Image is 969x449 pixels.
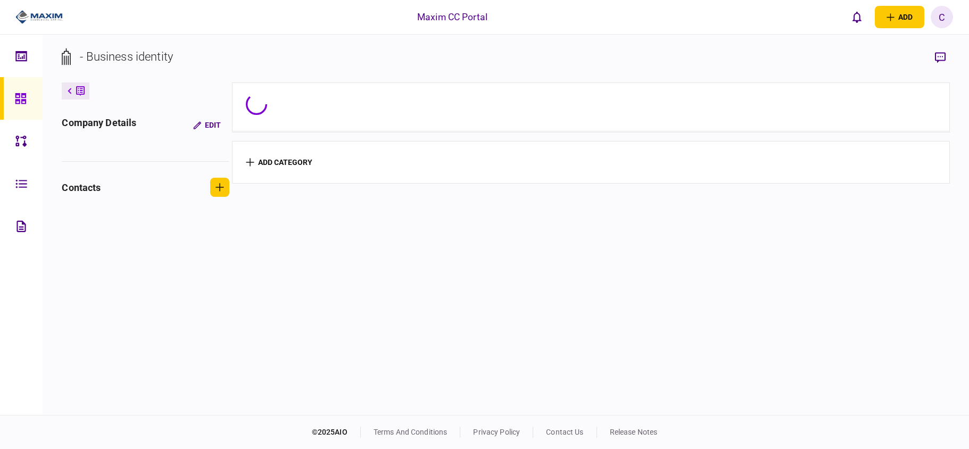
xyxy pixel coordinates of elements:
[15,9,63,25] img: client company logo
[417,10,487,24] div: Maxim CC Portal
[185,115,229,135] button: Edit
[374,428,448,436] a: terms and conditions
[610,428,658,436] a: release notes
[846,6,868,28] button: open notifications list
[312,427,361,438] div: © 2025 AIO
[62,115,136,135] div: company details
[62,180,101,195] div: contacts
[80,48,173,65] div: - Business identity
[931,6,953,28] button: C
[246,158,312,167] button: add category
[473,428,520,436] a: privacy policy
[546,428,583,436] a: contact us
[875,6,924,28] button: open adding identity options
